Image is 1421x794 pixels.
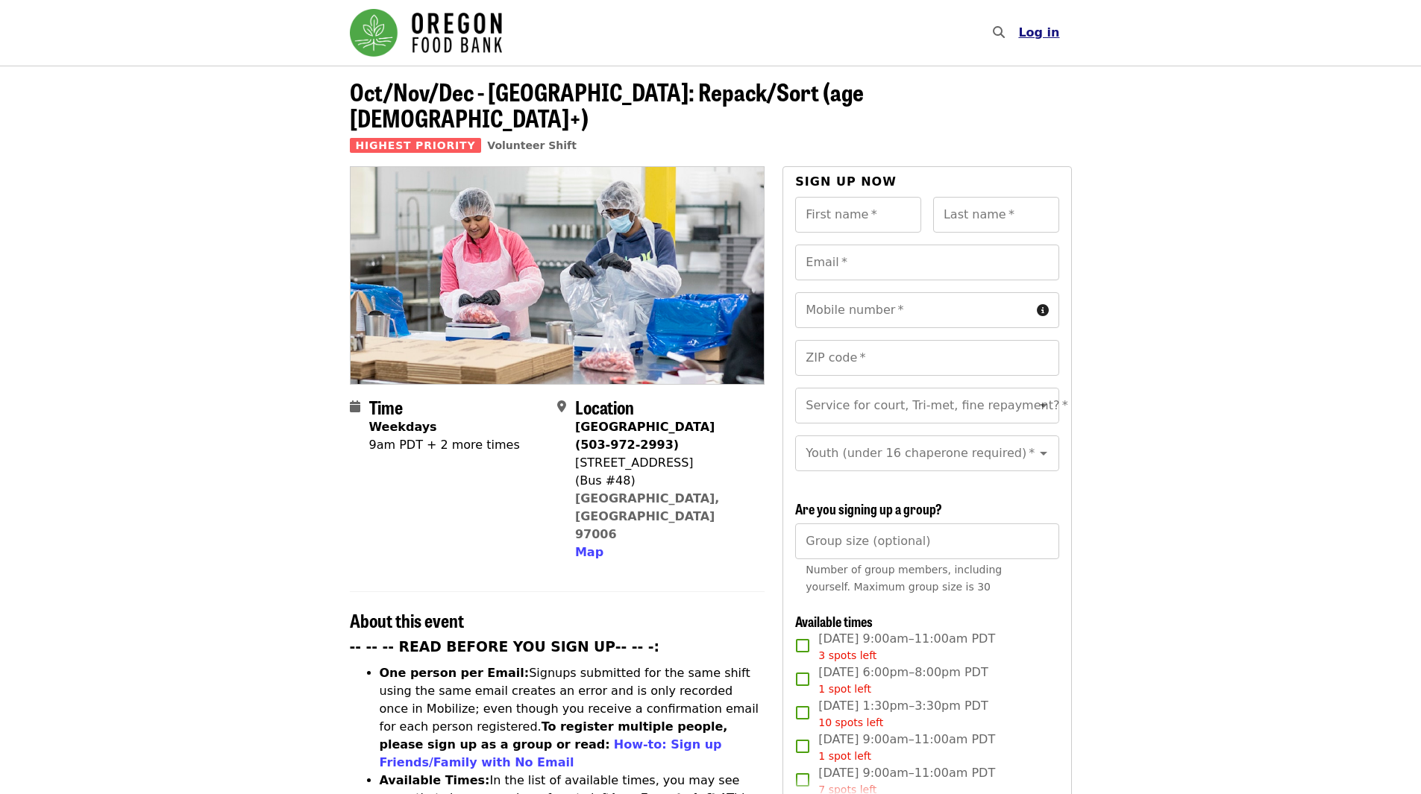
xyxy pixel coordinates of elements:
[350,138,482,153] span: Highest Priority
[933,197,1059,233] input: Last name
[350,639,660,655] strong: -- -- -- READ BEFORE YOU SIGN UP-- -- -:
[351,167,765,383] img: Oct/Nov/Dec - Beaverton: Repack/Sort (age 10+) organized by Oregon Food Bank
[1033,443,1054,464] button: Open
[818,716,883,728] span: 10 spots left
[350,74,864,135] span: Oct/Nov/Dec - [GEOGRAPHIC_DATA]: Repack/Sort (age [DEMOGRAPHIC_DATA]+)
[557,400,566,414] i: map-marker-alt icon
[1006,18,1071,48] button: Log in
[795,292,1030,328] input: Mobile number
[818,731,995,764] span: [DATE] 9:00am–11:00am PDT
[575,394,634,420] span: Location
[818,697,988,731] span: [DATE] 1:30pm–3:30pm PDT
[795,611,873,631] span: Available times
[350,607,464,633] span: About this event
[795,245,1058,280] input: Email
[795,523,1058,559] input: [object Object]
[795,340,1058,376] input: ZIP code
[795,499,942,518] span: Are you signing up a group?
[487,139,577,151] a: Volunteer Shift
[1018,25,1059,40] span: Log in
[806,564,1002,593] span: Number of group members, including yourself. Maximum group size is 30
[1037,303,1049,318] i: circle-info icon
[380,666,530,680] strong: One person per Email:
[818,649,876,661] span: 3 spots left
[1033,395,1054,416] button: Open
[818,630,995,664] span: [DATE] 9:00am–11:00am PDT
[818,750,871,762] span: 1 spot left
[575,543,603,561] button: Map
[380,664,765,772] li: Signups submitted for the same shift using the same email creates an error and is only recorded o...
[575,491,720,541] a: [GEOGRAPHIC_DATA], [GEOGRAPHIC_DATA] 97006
[380,737,722,769] a: How-to: Sign up Friends/Family with No Email
[350,9,502,57] img: Oregon Food Bank - Home
[380,773,490,787] strong: Available Times:
[818,683,871,695] span: 1 spot left
[369,436,520,454] div: 9am PDT + 2 more times
[818,664,988,697] span: [DATE] 6:00pm–8:00pm PDT
[575,454,753,472] div: [STREET_ADDRESS]
[369,394,403,420] span: Time
[1014,15,1026,51] input: Search
[380,719,728,752] strong: To register multiple people, please sign up as a group or read:
[795,197,921,233] input: First name
[369,420,437,434] strong: Weekdays
[795,174,897,189] span: Sign up now
[350,400,360,414] i: calendar icon
[575,420,715,452] strong: [GEOGRAPHIC_DATA] (503-972-2993)
[575,472,753,490] div: (Bus #48)
[575,545,603,559] span: Map
[993,25,1005,40] i: search icon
